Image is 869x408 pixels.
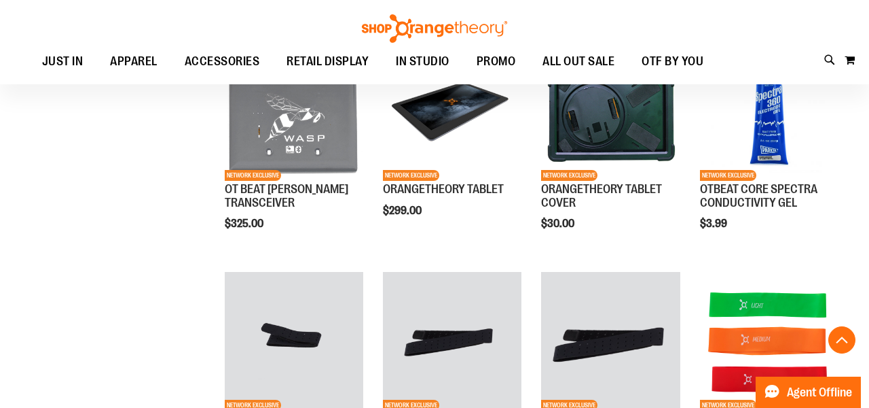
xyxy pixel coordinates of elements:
[541,170,597,181] span: NETWORK EXCLUSIVE
[642,46,703,77] span: OTF BY YOU
[541,218,576,230] span: $30.00
[383,182,504,196] a: ORANGETHEORY TABLET
[225,170,281,181] span: NETWORK EXCLUSIVE
[383,205,424,217] span: $299.00
[383,42,521,183] a: Product image for ORANGETHEORY TABLETNETWORK EXCLUSIVE
[396,46,449,77] span: IN STUDIO
[383,170,439,181] span: NETWORK EXCLUSIVE
[225,218,265,230] span: $325.00
[541,42,680,183] a: Product image for ORANGETHEORY TABLET COVERNETWORK EXCLUSIVE
[787,386,852,399] span: Agent Offline
[541,182,662,209] a: ORANGETHEORY TABLET COVER
[700,182,817,209] a: OTBEAT CORE SPECTRA CONDUCTIVITY GEL
[534,35,686,265] div: product
[693,35,845,265] div: product
[700,42,838,181] img: OTBEAT CORE SPECTRA CONDUCTIVITY GEL
[185,46,260,77] span: ACCESSORIES
[700,218,729,230] span: $3.99
[286,46,369,77] span: RETAIL DISPLAY
[700,42,838,183] a: OTBEAT CORE SPECTRA CONDUCTIVITY GELNETWORK EXCLUSIVE
[542,46,614,77] span: ALL OUT SALE
[225,182,348,209] a: OT BEAT [PERSON_NAME] TRANSCEIVER
[828,326,855,354] button: Back To Top
[110,46,158,77] span: APPAREL
[360,14,509,43] img: Shop Orangetheory
[225,42,363,181] img: Product image for OT BEAT POE TRANSCEIVER
[225,42,363,183] a: Product image for OT BEAT POE TRANSCEIVERNETWORK EXCLUSIVE
[42,46,84,77] span: JUST IN
[756,377,861,408] button: Agent Offline
[477,46,516,77] span: PROMO
[541,42,680,181] img: Product image for ORANGETHEORY TABLET COVER
[376,35,528,252] div: product
[700,170,756,181] span: NETWORK EXCLUSIVE
[383,42,521,181] img: Product image for ORANGETHEORY TABLET
[218,35,370,265] div: product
